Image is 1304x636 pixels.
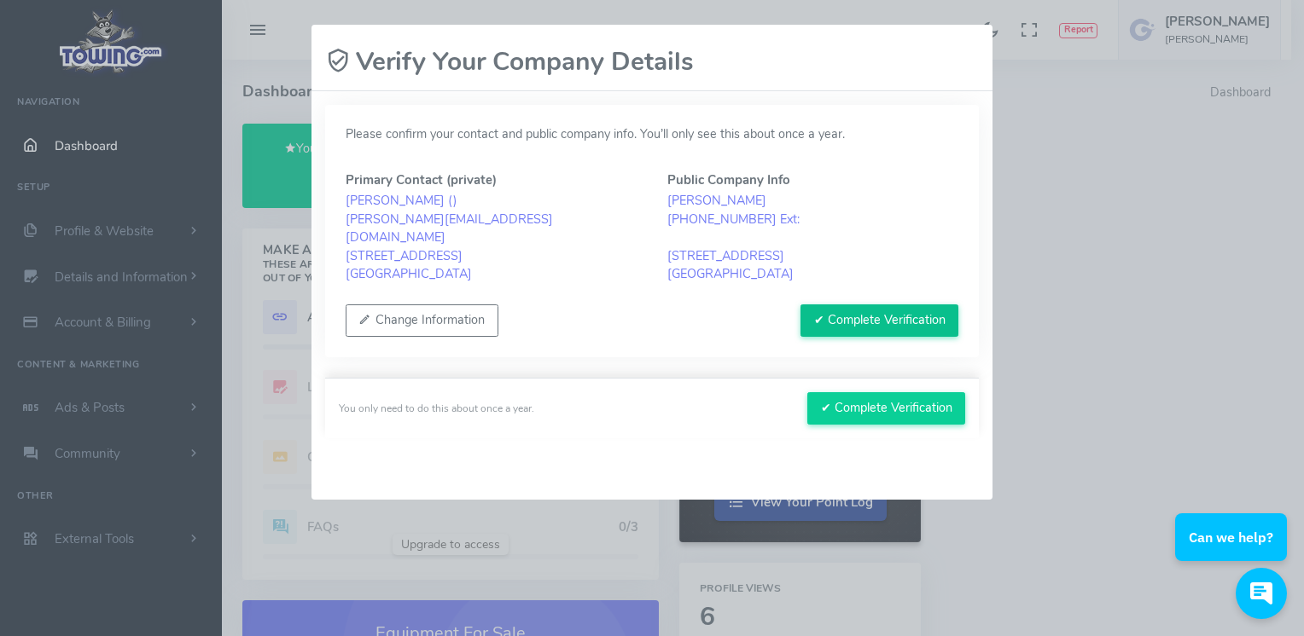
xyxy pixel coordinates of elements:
[667,192,958,284] blockquote: [PERSON_NAME] [PHONE_NUMBER] Ext: [STREET_ADDRESS] [GEOGRAPHIC_DATA]
[1162,466,1304,636] iframe: Conversations
[807,392,965,425] button: ✔ Complete Verification
[346,125,958,144] p: Please confirm your contact and public company info. You’ll only see this about once a year.
[800,304,958,337] button: ✔ Complete Verification
[346,173,637,187] h5: Primary Contact (private)
[667,173,958,187] h5: Public Company Info
[346,192,637,284] blockquote: [PERSON_NAME] ( ) [PERSON_NAME][EMAIL_ADDRESS][DOMAIN_NAME] [STREET_ADDRESS] [GEOGRAPHIC_DATA]
[325,47,694,77] h2: Verify Your Company Details
[339,401,534,416] div: You only need to do this about once a year.
[346,304,498,337] button: Change Information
